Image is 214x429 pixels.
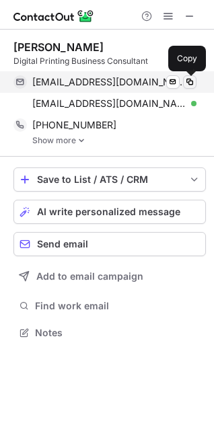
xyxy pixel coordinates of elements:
[36,271,143,282] span: Add to email campaign
[13,297,206,315] button: Find work email
[32,136,206,145] a: Show more
[13,167,206,192] button: save-profile-one-click
[32,119,116,131] span: [PHONE_NUMBER]
[37,239,88,249] span: Send email
[35,327,201,339] span: Notes
[32,97,186,110] span: [EMAIL_ADDRESS][DOMAIN_NAME]
[13,8,94,24] img: ContactOut v5.3.10
[13,200,206,224] button: AI write personalized message
[13,55,206,67] div: Digital Printing Business Consultant
[35,300,201,312] span: Find work email
[13,232,206,256] button: Send email
[13,264,206,288] button: Add to email campaign
[13,40,104,54] div: [PERSON_NAME]
[13,323,206,342] button: Notes
[77,136,85,145] img: -
[32,76,186,88] span: [EMAIL_ADDRESS][DOMAIN_NAME]
[37,174,182,185] div: Save to List / ATS / CRM
[37,206,180,217] span: AI write personalized message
